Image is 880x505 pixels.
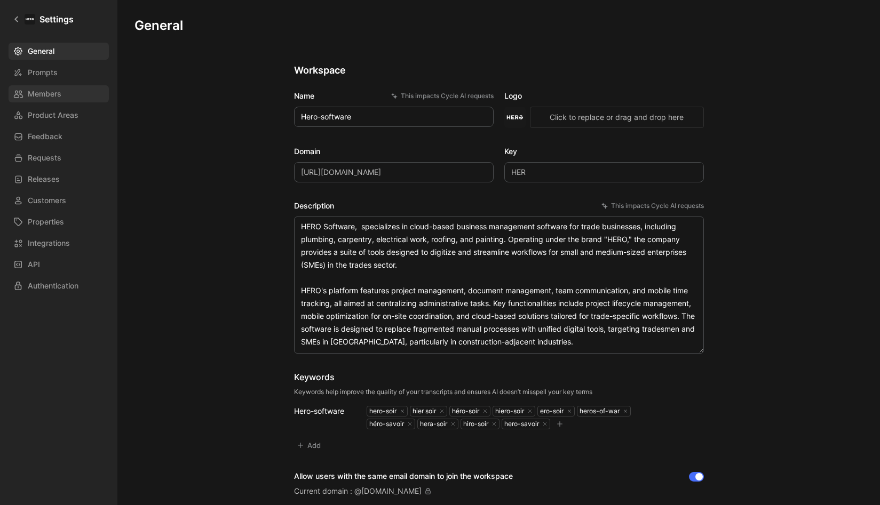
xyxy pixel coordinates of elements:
div: héro-savoir [367,420,404,428]
a: Releases [9,171,109,188]
a: Product Areas [9,107,109,124]
div: héro-soir [450,407,479,415]
div: Current domain : @ [294,485,431,498]
div: Allow users with the same email domain to join the workspace [294,470,513,483]
div: hier soir [410,407,436,415]
div: This impacts Cycle AI requests [391,91,494,101]
span: Requests [28,151,61,164]
div: Hero-software [294,405,354,418]
h2: Workspace [294,64,704,77]
span: Members [28,87,61,100]
div: hiro-soir [461,420,488,428]
label: Domain [294,145,494,158]
h1: Settings [39,13,74,26]
label: Logo [504,90,704,102]
input: Some placeholder [294,162,494,182]
div: ero-soir [538,407,564,415]
div: hiero-soir [493,407,524,415]
span: Customers [28,194,66,207]
div: heros-of-war [577,407,620,415]
a: Settings [9,9,78,30]
a: Authentication [9,277,109,294]
span: Releases [28,173,60,186]
div: hero-savoir [502,420,539,428]
a: Customers [9,192,109,209]
img: logo [504,107,526,128]
label: Name [294,90,494,102]
textarea: HERO Software, specializes in cloud-based business management software for trade businesses, incl... [294,217,704,354]
span: Feedback [28,130,62,143]
div: hero-soir [367,407,397,415]
button: Click to replace or drag and drop here [530,107,704,128]
button: Add [294,438,326,453]
a: Feedback [9,128,109,145]
a: General [9,43,109,60]
span: General [28,45,54,58]
a: Members [9,85,109,102]
label: Key [504,145,704,158]
div: [DOMAIN_NAME] [361,485,422,498]
span: Properties [28,215,64,228]
span: Authentication [28,279,78,292]
span: Integrations [28,237,70,250]
span: API [28,258,40,271]
label: Description [294,199,704,212]
a: Integrations [9,235,109,252]
a: Properties [9,213,109,230]
div: hera-soir [418,420,447,428]
span: Product Areas [28,109,78,122]
div: This impacts Cycle AI requests [601,201,704,211]
div: Keywords [294,371,592,383]
h1: General [134,17,183,34]
div: Keywords help improve the quality of your transcripts and ensures AI doesn’t misspell your key terms [294,388,592,396]
a: Requests [9,149,109,166]
span: Prompts [28,66,58,79]
a: API [9,256,109,273]
a: Prompts [9,64,109,81]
